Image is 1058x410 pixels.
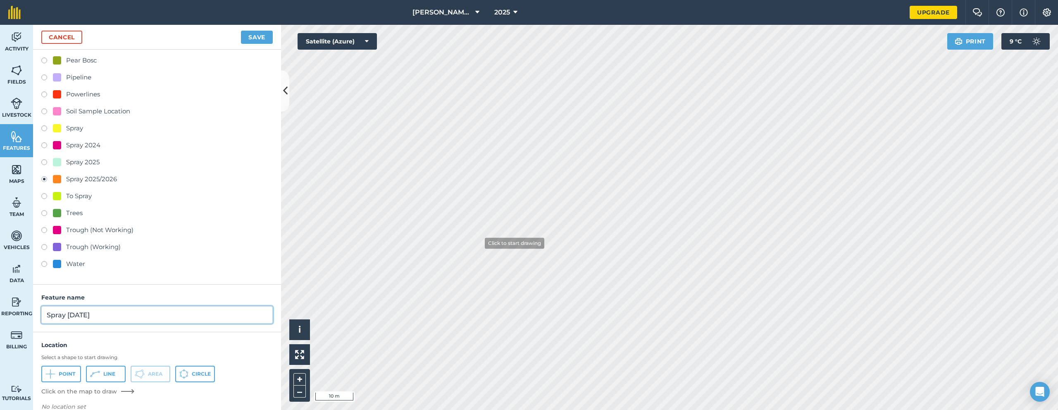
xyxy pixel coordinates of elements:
[1010,33,1022,50] span: 9 ° C
[1020,7,1028,17] img: svg+xml;base64,PHN2ZyB4bWxucz0iaHR0cDovL3d3dy53My5vcmcvMjAwMC9zdmciIHdpZHRoPSIxNyIgaGVpZ2h0PSIxNy...
[66,242,121,252] div: Trough (Working)
[192,371,211,377] span: Circle
[11,296,22,308] img: svg+xml;base64,PD94bWwgdmVyc2lvbj0iMS4wIiBlbmNvZGluZz0idXRmLTgiPz4KPCEtLSBHZW5lcmF0b3I6IEFkb2JlIE...
[947,33,994,50] button: Print
[66,191,92,201] div: To Spray
[11,163,22,176] img: svg+xml;base64,PHN2ZyB4bWxucz0iaHR0cDovL3d3dy53My5vcmcvMjAwMC9zdmciIHdpZHRoPSI1NiIgaGVpZ2h0PSI2MC...
[11,64,22,77] img: svg+xml;base64,PHN2ZyB4bWxucz0iaHR0cDovL3d3dy53My5vcmcvMjAwMC9zdmciIHdpZHRoPSI1NiIgaGVpZ2h0PSI2MC...
[955,36,963,46] img: svg+xml;base64,PHN2ZyB4bWxucz0iaHR0cDovL3d3dy53My5vcmcvMjAwMC9zdmciIHdpZHRoPSIxOSIgaGVpZ2h0PSIyNC...
[8,6,21,19] img: fieldmargin Logo
[66,106,130,116] div: Soil Sample Location
[175,366,215,382] button: Circle
[11,385,22,393] img: svg+xml;base64,PD94bWwgdmVyc2lvbj0iMS4wIiBlbmNvZGluZz0idXRmLTgiPz4KPCEtLSBHZW5lcmF0b3I6IEFkb2JlIE...
[1042,8,1052,17] img: A cog icon
[66,55,97,65] div: Pear Bosc
[972,8,982,17] img: Two speech bubbles overlapping with the left bubble in the forefront
[910,6,957,19] a: Upgrade
[66,174,117,184] div: Spray 2025/2026
[66,140,100,150] div: Spray 2024
[41,31,82,44] a: Cancel
[1028,33,1045,50] img: svg+xml;base64,PD94bWwgdmVyc2lvbj0iMS4wIiBlbmNvZGluZz0idXRmLTgiPz4KPCEtLSBHZW5lcmF0b3I6IEFkb2JlIE...
[412,7,472,17] span: [PERSON_NAME]'s Run
[66,225,133,235] div: Trough (Not Working)
[1030,382,1050,402] div: Open Intercom Messenger
[41,293,273,302] h4: Feature name
[293,373,306,386] button: +
[295,350,304,359] img: Four arrows, one pointing top left, one top right, one bottom right and the last bottom left
[298,324,301,335] span: i
[289,319,310,340] button: i
[66,157,100,167] div: Spray 2025
[41,340,273,350] h4: Location
[11,263,22,275] img: svg+xml;base64,PD94bWwgdmVyc2lvbj0iMS4wIiBlbmNvZGluZz0idXRmLTgiPz4KPCEtLSBHZW5lcmF0b3I6IEFkb2JlIE...
[293,386,306,398] button: –
[996,8,1006,17] img: A question mark icon
[1001,33,1050,50] button: 9 °C
[11,329,22,341] img: svg+xml;base64,PD94bWwgdmVyc2lvbj0iMS4wIiBlbmNvZGluZz0idXRmLTgiPz4KPCEtLSBHZW5lcmF0b3I6IEFkb2JlIE...
[131,366,170,382] button: Area
[11,230,22,242] img: svg+xml;base64,PD94bWwgdmVyc2lvbj0iMS4wIiBlbmNvZGluZz0idXRmLTgiPz4KPCEtLSBHZW5lcmF0b3I6IEFkb2JlIE...
[298,33,377,50] button: Satellite (Azure)
[485,237,544,249] div: Click to start drawing
[41,366,81,382] button: Point
[103,371,115,377] span: Line
[66,259,85,269] div: Water
[11,97,22,110] img: svg+xml;base64,PD94bWwgdmVyc2lvbj0iMS4wIiBlbmNvZGluZz0idXRmLTgiPz4KPCEtLSBHZW5lcmF0b3I6IEFkb2JlIE...
[66,123,83,133] div: Spray
[86,366,126,382] button: Line
[494,7,510,17] span: 2025
[11,130,22,143] img: svg+xml;base64,PHN2ZyB4bWxucz0iaHR0cDovL3d3dy53My5vcmcvMjAwMC9zdmciIHdpZHRoPSI1NiIgaGVpZ2h0PSI2MC...
[11,31,22,43] img: svg+xml;base64,PD94bWwgdmVyc2lvbj0iMS4wIiBlbmNvZGluZz0idXRmLTgiPz4KPCEtLSBHZW5lcmF0b3I6IEFkb2JlIE...
[66,208,83,218] div: Trees
[66,89,100,99] div: Powerlines
[120,388,135,395] img: Arrow pointing right to map
[241,31,273,44] button: Save
[41,387,117,396] span: Click on the map to draw
[41,354,273,361] h3: Select a shape to start drawing
[148,371,162,377] span: Area
[11,197,22,209] img: svg+xml;base64,PD94bWwgdmVyc2lvbj0iMS4wIiBlbmNvZGluZz0idXRmLTgiPz4KPCEtLSBHZW5lcmF0b3I6IEFkb2JlIE...
[59,371,75,377] span: Point
[66,72,91,82] div: Pipeline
